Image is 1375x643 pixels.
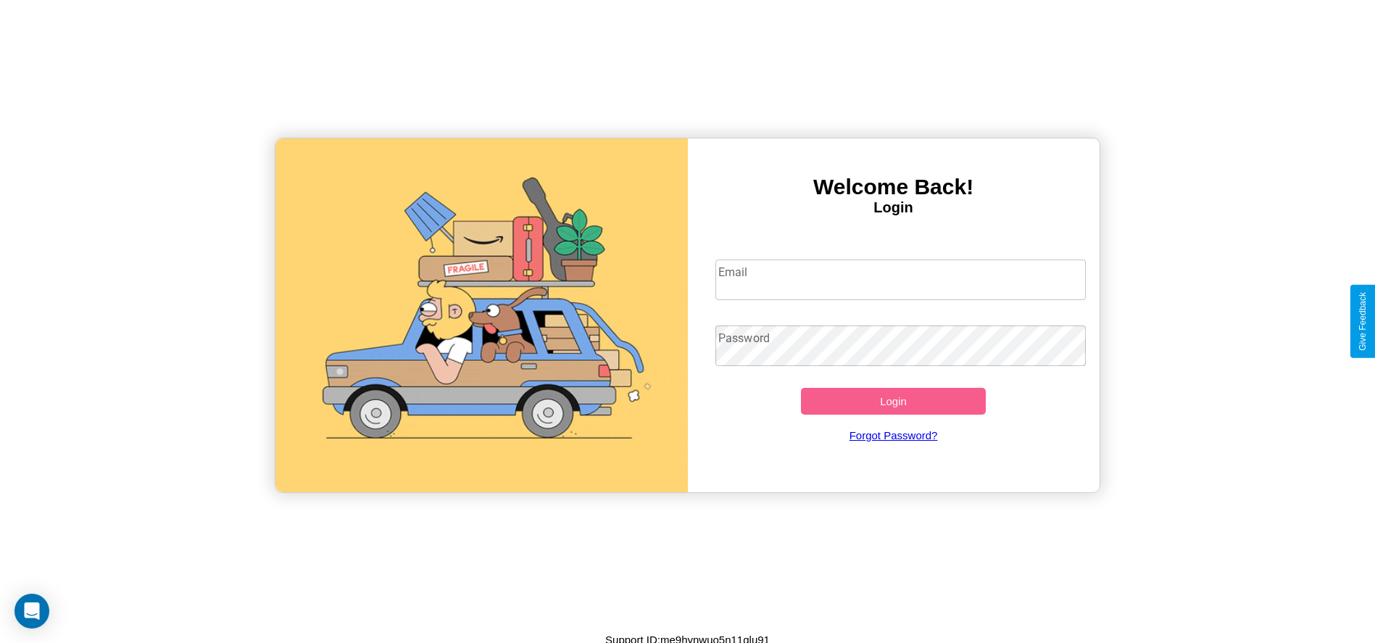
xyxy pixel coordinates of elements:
[708,415,1079,456] a: Forgot Password?
[14,594,49,629] div: Open Intercom Messenger
[688,175,1100,199] h3: Welcome Back!
[1358,292,1368,351] div: Give Feedback
[688,199,1100,216] h4: Login
[275,138,687,492] img: gif
[801,388,986,415] button: Login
